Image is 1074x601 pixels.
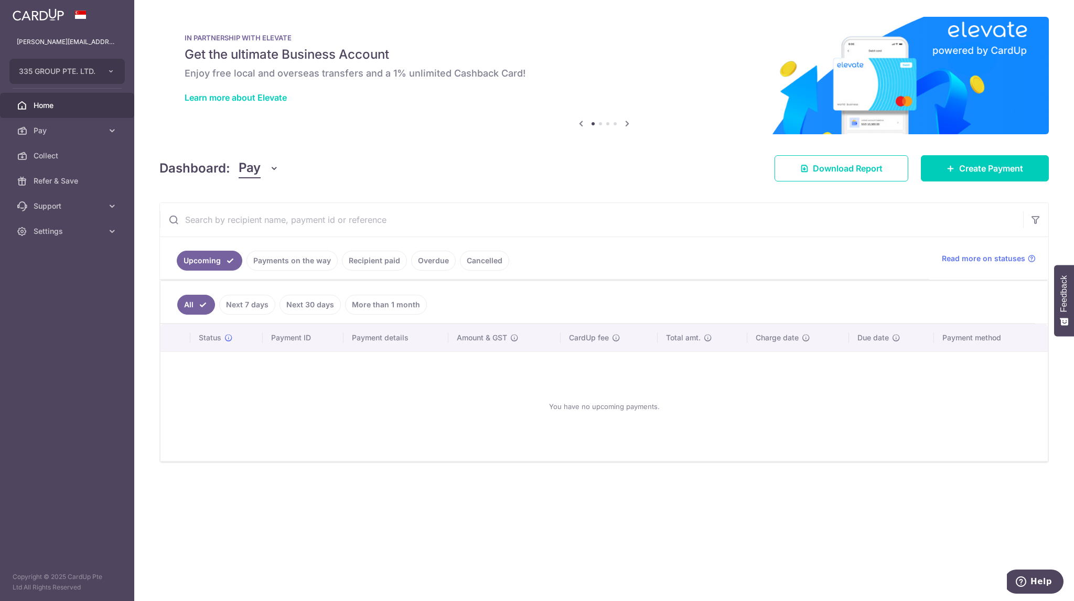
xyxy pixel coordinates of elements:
span: Create Payment [959,162,1023,175]
iframe: Opens a widget where you can find more information [1007,570,1064,596]
span: Amount & GST [457,332,507,343]
a: Create Payment [921,155,1049,181]
span: Collect [34,151,103,161]
a: Next 30 days [280,295,341,315]
button: 335 GROUP PTE. LTD. [9,59,125,84]
span: CardUp fee [569,332,609,343]
span: 335 GROUP PTE. LTD. [19,66,96,77]
div: You have no upcoming payments. [173,360,1035,453]
img: Renovation banner [159,17,1049,134]
p: IN PARTNERSHIP WITH ELEVATE [185,34,1024,42]
span: Download Report [813,162,883,175]
span: Support [34,201,103,211]
a: Recipient paid [342,251,407,271]
span: Read more on statuses [942,253,1025,264]
th: Payment ID [263,324,343,351]
th: Payment method [934,324,1048,351]
a: More than 1 month [345,295,427,315]
span: Home [34,100,103,111]
a: Download Report [775,155,908,181]
a: Read more on statuses [942,253,1036,264]
span: Total amt. [666,332,701,343]
span: Charge date [756,332,799,343]
input: Search by recipient name, payment id or reference [160,203,1023,237]
a: Overdue [411,251,456,271]
a: Learn more about Elevate [185,92,287,103]
span: Feedback [1059,275,1069,312]
img: CardUp [13,8,64,21]
a: Upcoming [177,251,242,271]
span: Pay [34,125,103,136]
a: Cancelled [460,251,509,271]
a: Payments on the way [246,251,338,271]
span: Pay [239,158,261,178]
button: Pay [239,158,279,178]
a: All [177,295,215,315]
span: Settings [34,226,103,237]
h5: Get the ultimate Business Account [185,46,1024,63]
h6: Enjoy free local and overseas transfers and a 1% unlimited Cashback Card! [185,67,1024,80]
p: [PERSON_NAME][EMAIL_ADDRESS][DOMAIN_NAME] [17,37,117,47]
h4: Dashboard: [159,159,230,178]
span: Refer & Save [34,176,103,186]
span: Status [199,332,221,343]
span: Due date [857,332,889,343]
button: Feedback - Show survey [1054,265,1074,336]
a: Next 7 days [219,295,275,315]
th: Payment details [343,324,448,351]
